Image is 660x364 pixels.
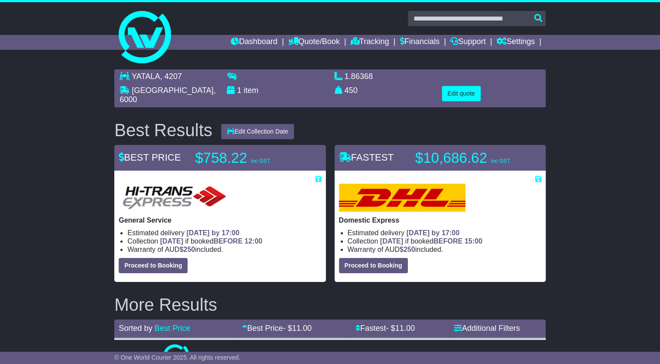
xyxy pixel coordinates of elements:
[491,158,510,164] span: inc GST
[221,124,294,139] button: Edit Collection Date
[407,229,460,237] span: [DATE] by 17:00
[127,229,321,237] li: Estimated delivery
[339,258,408,273] button: Proceed to Booking
[213,237,243,245] span: BEFORE
[380,237,482,245] span: if booked
[400,246,415,253] span: $
[184,246,195,253] span: 250
[348,229,541,237] li: Estimated delivery
[400,35,440,50] a: Financials
[404,246,415,253] span: 250
[119,324,152,333] span: Sorted by
[339,216,541,224] p: Domestic Express
[160,72,182,81] span: , 4207
[465,237,482,245] span: 15:00
[251,158,270,164] span: inc GST
[496,35,535,50] a: Settings
[292,324,311,333] span: 11.00
[120,86,215,104] span: , 6000
[356,324,415,333] a: Fastest- $11.00
[127,245,321,254] li: Warranty of AUD included.
[132,72,160,81] span: YATALA
[288,35,340,50] a: Quote/Book
[186,229,239,237] span: [DATE] by 17:00
[442,86,481,101] button: Edit quote
[395,324,415,333] span: 11.00
[114,354,240,361] span: © One World Courier 2025. All rights reserved.
[434,237,463,245] span: BEFORE
[386,324,415,333] span: - $
[283,324,311,333] span: - $
[127,237,321,245] li: Collection
[119,258,188,273] button: Proceed to Booking
[180,246,195,253] span: $
[348,245,541,254] li: Warranty of AUD included.
[454,324,520,333] a: Additional Filters
[450,35,486,50] a: Support
[237,86,241,95] span: 1
[345,86,358,95] span: 450
[415,149,524,167] p: $10,686.62
[160,237,262,245] span: if booked
[119,184,230,212] img: HiTrans: General Service
[132,86,213,95] span: [GEOGRAPHIC_DATA]
[339,184,465,212] img: DHL: Domestic Express
[154,324,190,333] a: Best Price
[231,35,277,50] a: Dashboard
[243,86,258,95] span: item
[195,149,304,167] p: $758.22
[351,35,389,50] a: Tracking
[119,152,181,163] span: BEST PRICE
[244,237,262,245] span: 12:00
[119,216,321,224] p: General Service
[345,72,373,81] span: 1.86368
[110,120,217,140] div: Best Results
[348,237,541,245] li: Collection
[160,237,183,245] span: [DATE]
[339,152,394,163] span: FASTEST
[242,324,311,333] a: Best Price- $11.00
[380,237,403,245] span: [DATE]
[114,295,546,314] h2: More Results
